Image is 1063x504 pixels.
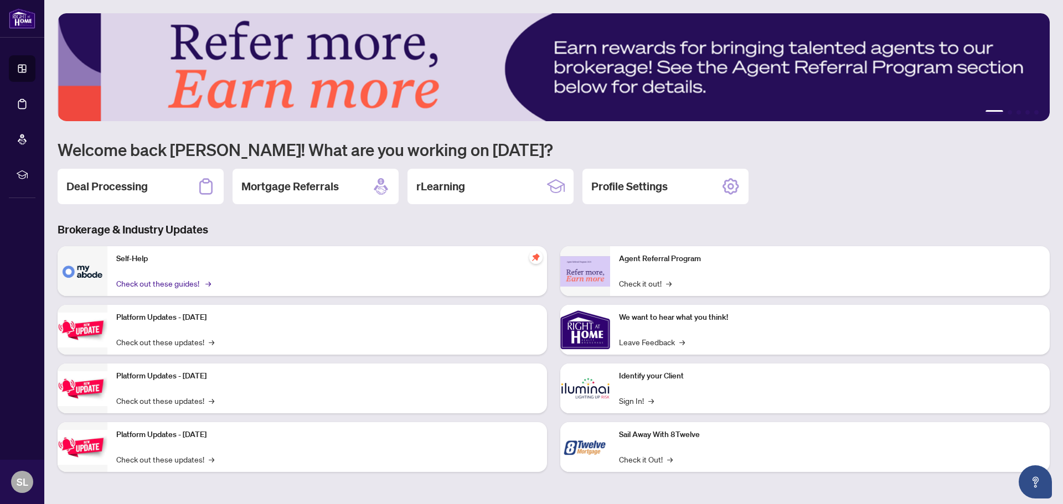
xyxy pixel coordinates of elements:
a: Leave Feedback→ [619,336,685,348]
p: Self-Help [116,253,538,265]
img: Identify your Client [560,363,610,413]
a: Check out these updates!→ [116,336,214,348]
p: Platform Updates - [DATE] [116,311,538,324]
span: → [209,336,214,348]
a: Check out these guides!→ [116,277,209,289]
span: → [667,453,673,465]
h2: Deal Processing [66,179,148,194]
button: 2 [1008,110,1012,115]
h3: Brokerage & Industry Updates [58,222,1050,237]
a: Check it out!→ [619,277,672,289]
p: Agent Referral Program [619,253,1041,265]
img: Platform Updates - July 21, 2025 [58,313,107,347]
p: Identify your Client [619,370,1041,382]
button: 1 [985,110,1003,115]
img: Agent Referral Program [560,256,610,287]
img: Slide 0 [58,13,1050,121]
p: Sail Away With 8Twelve [619,429,1041,441]
p: Platform Updates - [DATE] [116,429,538,441]
span: SL [17,474,28,490]
h2: rLearning [416,179,465,194]
h1: Welcome back [PERSON_NAME]! What are you working on [DATE]? [58,139,1050,160]
img: logo [9,8,35,29]
span: → [205,277,211,289]
img: Platform Updates - July 8, 2025 [58,371,107,406]
span: → [209,394,214,407]
span: → [666,277,672,289]
span: pushpin [529,251,543,264]
button: 3 [1016,110,1021,115]
p: Platform Updates - [DATE] [116,370,538,382]
a: Sign In!→ [619,394,654,407]
img: Sail Away With 8Twelve [560,422,610,472]
a: Check out these updates!→ [116,394,214,407]
img: Self-Help [58,246,107,296]
span: → [679,336,685,348]
img: Platform Updates - June 23, 2025 [58,430,107,465]
span: → [209,453,214,465]
a: Check it Out!→ [619,453,673,465]
img: We want to hear what you think! [560,305,610,355]
button: 5 [1034,110,1039,115]
p: We want to hear what you think! [619,311,1041,324]
button: 4 [1025,110,1030,115]
a: Check out these updates!→ [116,453,214,465]
h2: Mortgage Referrals [241,179,339,194]
h2: Profile Settings [591,179,668,194]
button: Open asap [1019,465,1052,498]
span: → [648,394,654,407]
